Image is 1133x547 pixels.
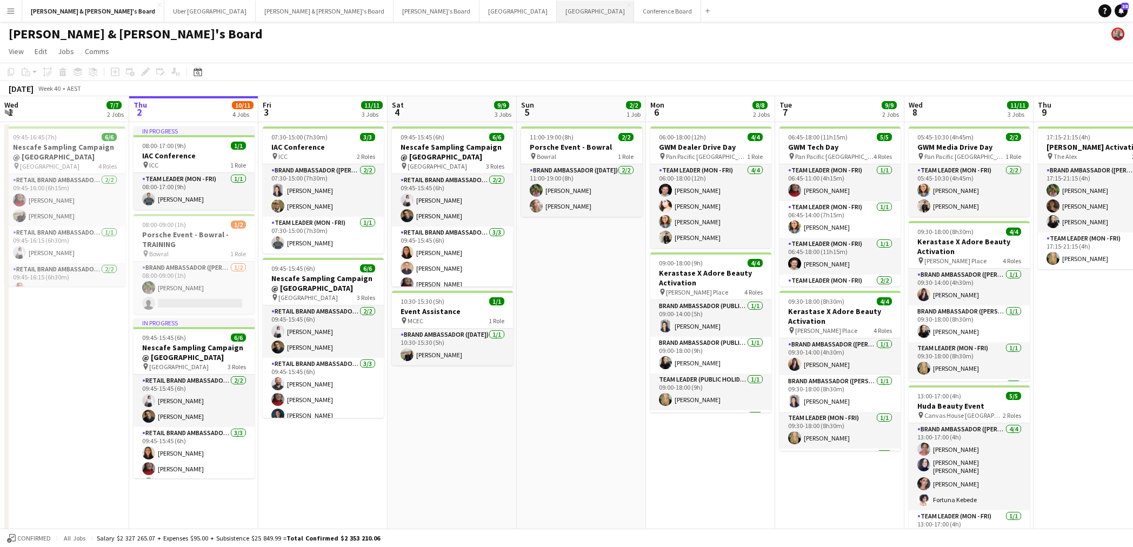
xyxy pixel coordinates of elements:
h3: Kerastase X Adore Beauty Activation [650,268,771,288]
app-card-role: RETAIL Brand Ambassador (Mon - Fri)2/209:45-15:45 (6h)[PERSON_NAME][PERSON_NAME] [263,305,384,358]
span: Week 40 [36,84,63,92]
span: 5/5 [1006,392,1021,400]
app-card-role: Brand Ambassador (Public Holiday)1/1 [650,410,771,447]
span: 6/6 [360,264,375,272]
app-card-role: Brand Ambassador (Public Holiday)1/109:00-14:00 (5h)[PERSON_NAME] [650,300,771,337]
h3: Nescafe Sampling Campaign @ [GEOGRAPHIC_DATA] [134,343,255,362]
h3: Nescafe Sampling Campaign @ [GEOGRAPHIC_DATA] [392,142,513,162]
span: Wed [4,100,18,110]
span: 9/9 [494,101,509,109]
span: 09:00-18:00 (9h) [659,259,703,267]
app-job-card: 09:45-15:45 (6h)6/6Nescafe Sampling Campaign @ [GEOGRAPHIC_DATA] [GEOGRAPHIC_DATA]3 RolesRETAIL B... [392,126,513,286]
app-card-role: RETAIL Brand Ambassador (Mon - Fri)2/209:45-16:00 (6h15m)[PERSON_NAME][PERSON_NAME] [4,174,125,226]
span: 6/6 [489,133,504,141]
app-card-role: Brand Ambassador ([PERSON_NAME])1/109:30-18:00 (8h30m)[PERSON_NAME] [779,375,901,412]
app-card-role: Team Leader (Mon - Fri)1/109:30-18:00 (8h30m)[PERSON_NAME] [779,412,901,449]
span: Fri [263,100,271,110]
app-job-card: 09:45-15:45 (6h)6/6Nescafe Sampling Campaign @ [GEOGRAPHIC_DATA] [GEOGRAPHIC_DATA]3 RolesRETAIL B... [263,258,384,418]
app-card-role: Team Leader (Mon - Fri)1/107:30-15:00 (7h30m)[PERSON_NAME] [263,217,384,254]
span: 08:00-09:00 (1h) [142,221,186,229]
app-card-role: Team Leader (Public Holiday)1/109:00-18:00 (9h)[PERSON_NAME] [650,373,771,410]
span: 8 [907,106,923,118]
span: Bowral [537,152,556,161]
div: In progress08:00-17:00 (9h)1/1IAC Conference ICC1 RoleTeam Leader (Mon - Fri)1/108:00-17:00 (9h)[... [134,126,255,210]
h3: Kerastase X Adore Beauty Activation [779,306,901,326]
span: 09:45-16:45 (7h) [13,133,57,141]
h1: [PERSON_NAME] & [PERSON_NAME]'s Board [9,26,263,42]
span: MCEC [408,317,423,325]
span: 13:00-17:00 (4h) [917,392,961,400]
app-job-card: 09:30-18:00 (8h30m)4/4Kerastase X Adore Beauty Activation [PERSON_NAME] Place4 RolesBrand Ambassa... [909,221,1030,381]
span: 7/7 [106,101,122,109]
div: 11:00-19:00 (8h)2/2Porsche Event - Bowral Bowral1 RoleBrand Ambassador ([DATE])2/211:00-19:00 (8h... [521,126,642,217]
span: 4 Roles [744,288,763,296]
app-job-card: 09:30-18:00 (8h30m)4/4Kerastase X Adore Beauty Activation [PERSON_NAME] Place4 RolesBrand Ambassa... [779,291,901,451]
span: [PERSON_NAME] Place [666,288,728,296]
span: 1 Role [618,152,634,161]
span: 6 [649,106,664,118]
span: 3 Roles [228,363,246,371]
span: 09:45-15:45 (6h) [401,133,444,141]
span: [GEOGRAPHIC_DATA] [278,293,338,302]
span: 09:45-15:45 (6h) [142,333,186,342]
span: Jobs [58,46,74,56]
span: 3 [261,106,271,118]
span: 4/4 [877,297,892,305]
span: 11:00-19:00 (8h) [530,133,574,141]
div: 13:00-17:00 (4h)5/5Huda Beauty Event Canvas House [GEOGRAPHIC_DATA]2 RolesBrand Ambassador ([PERS... [909,385,1030,545]
span: ICC [278,152,288,161]
button: [PERSON_NAME] & [PERSON_NAME]'s Board [256,1,394,22]
app-card-role: RETAIL Brand Ambassador ([DATE])3/309:45-15:45 (6h)[PERSON_NAME][PERSON_NAME][PERSON_NAME] [392,226,513,295]
button: [GEOGRAPHIC_DATA] [557,1,634,22]
span: 08:00-17:00 (9h) [142,142,186,150]
span: 4 [390,106,404,118]
span: Mon [650,100,664,110]
span: 1/2 [231,221,246,229]
span: [GEOGRAPHIC_DATA] [149,363,209,371]
span: 1/1 [231,142,246,150]
app-job-card: 10:30-15:30 (5h)1/1Event Assistance MCEC1 RoleBrand Ambassador ([DATE])1/110:30-15:30 (5h)[PERSON... [392,291,513,365]
button: Conference Board [634,1,701,22]
span: [GEOGRAPHIC_DATA] [20,162,79,170]
span: 4 Roles [1003,257,1021,265]
span: 2/2 [1006,133,1021,141]
span: 2 Roles [1003,411,1021,419]
h3: Event Assistance [392,306,513,316]
span: 9 [1036,106,1051,118]
span: Sun [521,100,534,110]
span: 4/4 [748,133,763,141]
span: 06:00-18:00 (12h) [659,133,706,141]
span: 07:30-15:00 (7h30m) [271,133,328,141]
span: 1 Role [1005,152,1021,161]
h3: Huda Beauty Event [909,401,1030,411]
div: 1 Job [627,110,641,118]
h3: GWM Media Drive Day [909,142,1030,152]
div: In progress [134,318,255,327]
app-job-card: 06:00-18:00 (12h)4/4GWM Dealer Drive Day Pan Pacific [GEOGRAPHIC_DATA]1 RoleTeam Leader (Mon - Fr... [650,126,771,248]
span: 1 Role [230,250,246,258]
span: 10:30-15:30 (5h) [401,297,444,305]
span: [GEOGRAPHIC_DATA] [408,162,467,170]
app-card-role: Brand Ambassador ([PERSON_NAME])1/109:30-14:00 (4h30m)[PERSON_NAME] [779,338,901,375]
span: [PERSON_NAME] Place [795,326,857,335]
app-job-card: 09:00-18:00 (9h)4/4Kerastase X Adore Beauty Activation [PERSON_NAME] Place4 RolesBrand Ambassador... [650,252,771,412]
span: 9/9 [882,101,897,109]
span: 3 Roles [357,293,375,302]
span: 5 [519,106,534,118]
span: 2 [132,106,147,118]
h3: Porsche Event - Bowral [521,142,642,152]
div: AEST [67,84,81,92]
span: 1 [3,106,18,118]
button: [PERSON_NAME]'s Board [394,1,479,22]
div: 2 Jobs [107,110,124,118]
span: 4/4 [1006,228,1021,236]
h3: Kerastase X Adore Beauty Activation [909,237,1030,256]
h3: IAC Conference [263,142,384,152]
span: Edit [35,46,47,56]
span: [PERSON_NAME] Place [924,257,987,265]
app-card-role: Brand Ambassador ([PERSON_NAME])1/208:00-09:00 (1h)[PERSON_NAME] [134,262,255,314]
span: 11/11 [361,101,383,109]
span: Thu [134,100,147,110]
span: Pan Pacific [GEOGRAPHIC_DATA] [795,152,874,161]
app-card-role: Brand Ambassador ([PERSON_NAME])2/207:30-15:00 (7h30m)[PERSON_NAME][PERSON_NAME] [263,164,384,217]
